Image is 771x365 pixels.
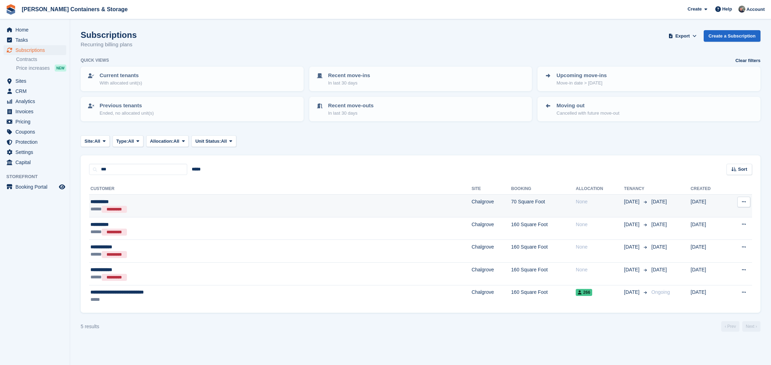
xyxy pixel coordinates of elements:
[472,285,511,307] td: Chalgrove
[16,64,66,72] a: Price increases NEW
[624,289,641,296] span: [DATE]
[100,102,154,110] p: Previous tenants
[746,6,765,13] span: Account
[742,321,760,332] a: Next
[4,35,66,45] a: menu
[15,96,58,106] span: Analytics
[691,195,726,217] td: [DATE]
[15,45,58,55] span: Subscriptions
[511,183,576,195] th: Booking
[556,102,619,110] p: Moving out
[4,157,66,167] a: menu
[150,138,174,145] span: Allocation:
[511,285,576,307] td: 160 Square Foot
[738,166,747,173] span: Sort
[15,117,58,127] span: Pricing
[16,56,66,63] a: Contracts
[624,183,649,195] th: Tenancy
[538,97,760,121] a: Moving out Cancelled with future move-out
[100,80,142,87] p: With allocated unit(s)
[328,110,374,117] p: In last 30 days
[94,138,100,145] span: All
[691,262,726,285] td: [DATE]
[4,107,66,116] a: menu
[576,243,624,251] div: None
[310,97,532,121] a: Recent move-outs In last 30 days
[116,138,128,145] span: Type:
[624,198,641,205] span: [DATE]
[624,266,641,273] span: [DATE]
[15,25,58,35] span: Home
[81,30,137,40] h1: Subscriptions
[84,138,94,145] span: Site:
[4,86,66,96] a: menu
[472,217,511,240] td: Chalgrove
[89,183,472,195] th: Customer
[81,135,110,147] button: Site: All
[128,138,134,145] span: All
[511,240,576,263] td: 160 Square Foot
[4,45,66,55] a: menu
[15,182,58,192] span: Booking Portal
[576,221,624,228] div: None
[511,217,576,240] td: 160 Square Foot
[651,267,667,272] span: [DATE]
[113,135,143,147] button: Type: All
[691,240,726,263] td: [DATE]
[4,147,66,157] a: menu
[81,67,303,90] a: Current tenants With allocated unit(s)
[556,80,607,87] p: Move-in date > [DATE]
[651,289,670,295] span: Ongoing
[538,67,760,90] a: Upcoming move-ins Move-in date > [DATE]
[576,198,624,205] div: None
[81,323,99,330] div: 5 results
[4,76,66,86] a: menu
[310,67,532,90] a: Recent move-ins In last 30 days
[15,137,58,147] span: Protection
[81,97,303,121] a: Previous tenants Ended, no allocated unit(s)
[4,96,66,106] a: menu
[720,321,762,332] nav: Page
[651,199,667,204] span: [DATE]
[691,183,726,195] th: Created
[81,57,109,63] h6: Quick views
[328,80,370,87] p: In last 30 days
[472,262,511,285] td: Chalgrove
[624,243,641,251] span: [DATE]
[4,182,66,192] a: menu
[472,240,511,263] td: Chalgrove
[691,285,726,307] td: [DATE]
[55,65,66,72] div: NEW
[576,289,592,296] span: 266
[15,76,58,86] span: Sites
[15,127,58,137] span: Coupons
[6,4,16,15] img: stora-icon-8386f47178a22dfd0bd8f6a31ec36ba5ce8667c1dd55bd0f319d3a0aa187defe.svg
[174,138,180,145] span: All
[15,86,58,96] span: CRM
[58,183,66,191] a: Preview store
[195,138,221,145] span: Unit Status:
[15,35,58,45] span: Tasks
[19,4,130,15] a: [PERSON_NAME] Containers & Storage
[4,25,66,35] a: menu
[688,6,702,13] span: Create
[472,183,511,195] th: Site
[328,72,370,80] p: Recent move-ins
[328,102,374,110] p: Recent move-outs
[704,30,760,42] a: Create a Subscription
[146,135,189,147] button: Allocation: All
[191,135,236,147] button: Unit Status: All
[556,110,619,117] p: Cancelled with future move-out
[675,33,690,40] span: Export
[738,6,745,13] img: Adam Greenhalgh
[624,221,641,228] span: [DATE]
[651,222,667,227] span: [DATE]
[667,30,698,42] button: Export
[4,117,66,127] a: menu
[472,195,511,217] td: Chalgrove
[16,65,50,72] span: Price increases
[100,72,142,80] p: Current tenants
[100,110,154,117] p: Ended, no allocated unit(s)
[15,157,58,167] span: Capital
[721,321,739,332] a: Previous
